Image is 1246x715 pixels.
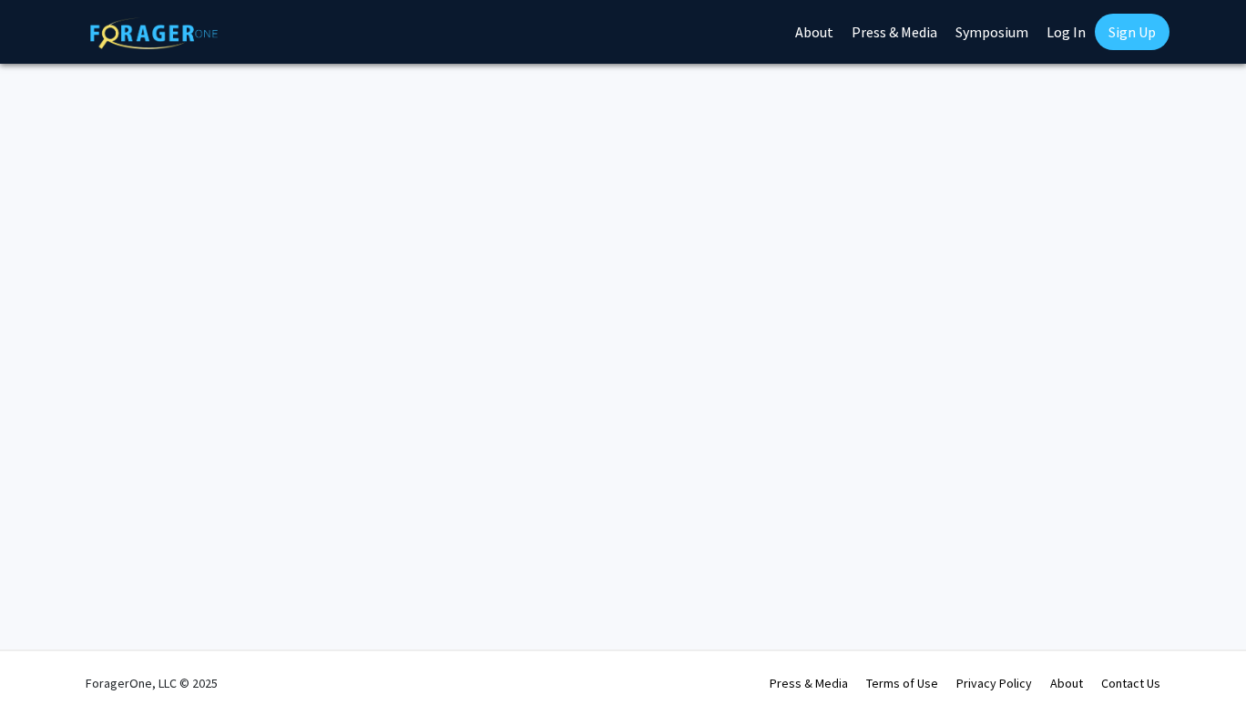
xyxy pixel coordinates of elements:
[1095,14,1169,50] a: Sign Up
[770,675,848,691] a: Press & Media
[1050,675,1083,691] a: About
[1101,675,1160,691] a: Contact Us
[86,651,218,715] div: ForagerOne, LLC © 2025
[956,675,1032,691] a: Privacy Policy
[866,675,938,691] a: Terms of Use
[90,17,218,49] img: ForagerOne Logo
